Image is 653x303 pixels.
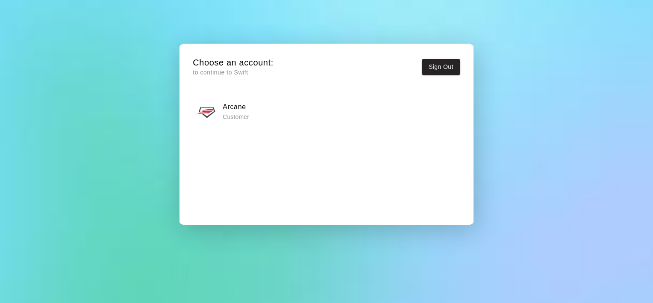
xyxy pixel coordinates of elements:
button: Sign Out [422,59,460,75]
img: Arcane [196,101,217,122]
h6: Arcane [223,101,249,113]
h5: Choose an account: [193,57,274,68]
button: ArcaneArcane Customer [193,98,460,125]
p: to continue to Swift [193,68,274,77]
p: Customer [223,113,249,121]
